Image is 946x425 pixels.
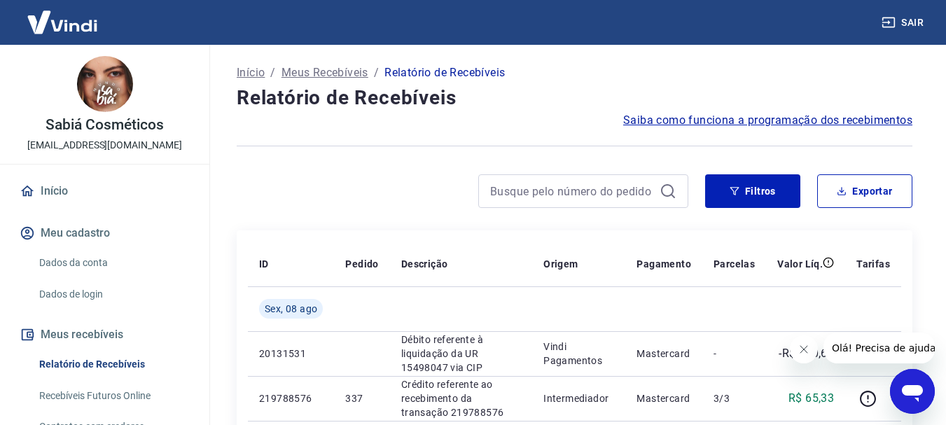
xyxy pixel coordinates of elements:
[490,181,654,202] input: Busque pelo número do pedido
[879,10,929,36] button: Sair
[345,257,378,271] p: Pedido
[17,176,193,207] a: Início
[17,218,193,249] button: Meu cadastro
[637,257,691,271] p: Pagamento
[788,390,834,407] p: R$ 65,33
[270,64,275,81] p: /
[8,10,118,21] span: Olá! Precisa de ajuda?
[34,382,193,410] a: Recebíveis Futuros Online
[281,64,368,81] a: Meus Recebíveis
[637,347,691,361] p: Mastercard
[259,347,323,361] p: 20131531
[705,174,800,208] button: Filtros
[34,350,193,379] a: Relatório de Recebíveis
[384,64,505,81] p: Relatório de Recebíveis
[237,64,265,81] a: Início
[34,280,193,309] a: Dados de login
[17,319,193,350] button: Meus recebíveis
[779,345,834,362] p: -R$ 130,65
[714,347,755,361] p: -
[259,257,269,271] p: ID
[714,257,755,271] p: Parcelas
[237,84,912,112] h4: Relatório de Recebíveis
[714,391,755,405] p: 3/3
[345,391,378,405] p: 337
[374,64,379,81] p: /
[265,302,317,316] span: Sex, 08 ago
[543,257,578,271] p: Origem
[637,391,691,405] p: Mastercard
[890,369,935,414] iframe: Botão para abrir a janela de mensagens
[401,257,448,271] p: Descrição
[543,340,614,368] p: Vindi Pagamentos
[17,1,108,43] img: Vindi
[623,112,912,129] a: Saiba como funciona a programação dos recebimentos
[790,335,818,363] iframe: Fechar mensagem
[77,56,133,112] img: c3abaac7-3171-47f3-a8f5-2be6e1473c9c.jpeg
[401,377,521,419] p: Crédito referente ao recebimento da transação 219788576
[543,391,614,405] p: Intermediador
[46,118,163,132] p: Sabiá Cosméticos
[817,174,912,208] button: Exportar
[401,333,521,375] p: Débito referente à liquidação da UR 15498047 via CIP
[823,333,935,363] iframe: Mensagem da empresa
[34,249,193,277] a: Dados da conta
[27,138,182,153] p: [EMAIL_ADDRESS][DOMAIN_NAME]
[856,257,890,271] p: Tarifas
[259,391,323,405] p: 219788576
[777,257,823,271] p: Valor Líq.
